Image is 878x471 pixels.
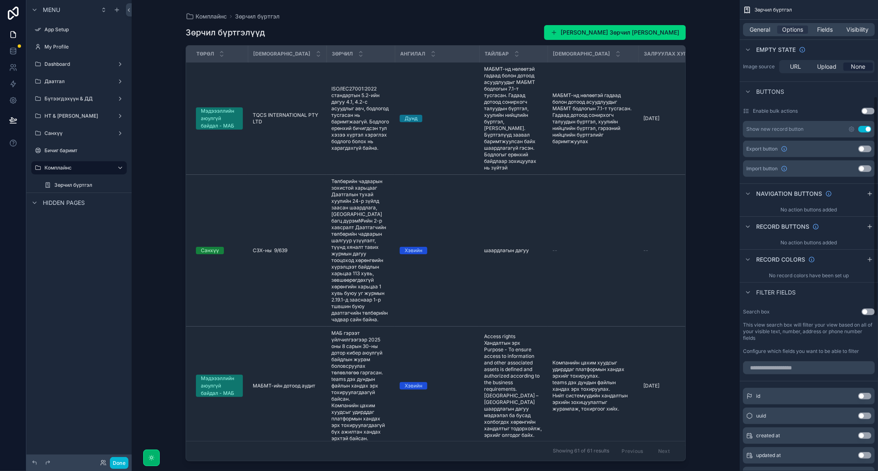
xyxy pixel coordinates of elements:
span: Buttons [756,88,784,96]
label: Enable bulk actions [753,108,798,114]
span: Fields [817,26,833,34]
a: Бичиг баримт [31,144,127,157]
label: Санхүү [44,130,114,137]
label: App Setup [44,26,125,33]
span: Menu [43,6,60,14]
span: Showing 61 of 61 results [553,448,609,455]
label: This view search box will filter your view based on all of your visible text, number, address or ... [743,322,875,341]
span: Options [782,26,803,34]
label: Даатгал [44,78,114,85]
label: Зөрчил бүртгэл [54,182,125,188]
label: Dashboard [44,61,114,67]
span: Тайлбар [485,51,509,57]
a: Dashboard [31,58,127,71]
label: Image source [743,63,776,70]
span: Төрөл [196,51,214,57]
span: id [756,393,760,399]
span: Filter fields [756,288,796,297]
label: Configure which fields you want to be able to filter [743,348,859,355]
span: [DEMOGRAPHIC_DATA] [553,51,610,57]
span: Record buttons [756,223,809,231]
a: НТ & [PERSON_NAME] [31,109,127,123]
span: updated at [756,452,781,459]
span: Empty state [756,46,796,54]
span: [DEMOGRAPHIC_DATA] [254,51,311,57]
span: Import button [746,165,778,172]
span: None [851,63,866,71]
span: uuid [756,413,766,419]
span: Залруулах хугацаа [644,51,701,57]
label: НТ & [PERSON_NAME] [44,113,114,119]
span: Ангилал [401,51,426,57]
a: Комплайнс [31,161,127,174]
a: Зөрчил бүртгэл [41,179,127,192]
a: My Profile [31,40,127,53]
span: created at [756,432,780,439]
span: Export button [746,146,778,152]
span: Navigation buttons [756,190,822,198]
label: My Profile [44,44,125,50]
span: URL [790,63,801,71]
span: Visibility [847,26,869,34]
div: Show new record button [746,126,803,132]
label: Комплайнс [44,165,110,171]
a: Бүтээгдэхүүн & ДД [31,92,127,105]
span: Upload [817,63,837,71]
div: No action buttons added [740,203,878,216]
span: Зөрчил бүртгэл [755,7,792,13]
span: Hidden pages [43,199,85,207]
span: General [750,26,771,34]
span: Зөрчил [332,51,353,57]
div: No record colors have been set up [740,269,878,282]
label: Search box [743,309,770,315]
a: Даатгал [31,75,127,88]
label: Бичиг баримт [44,147,125,154]
button: Done [110,457,128,469]
label: Бүтээгдэхүүн & ДД [44,95,114,102]
a: Санхүү [31,127,127,140]
div: No action buttons added [740,236,878,249]
span: Record colors [756,255,805,264]
a: App Setup [31,23,127,36]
